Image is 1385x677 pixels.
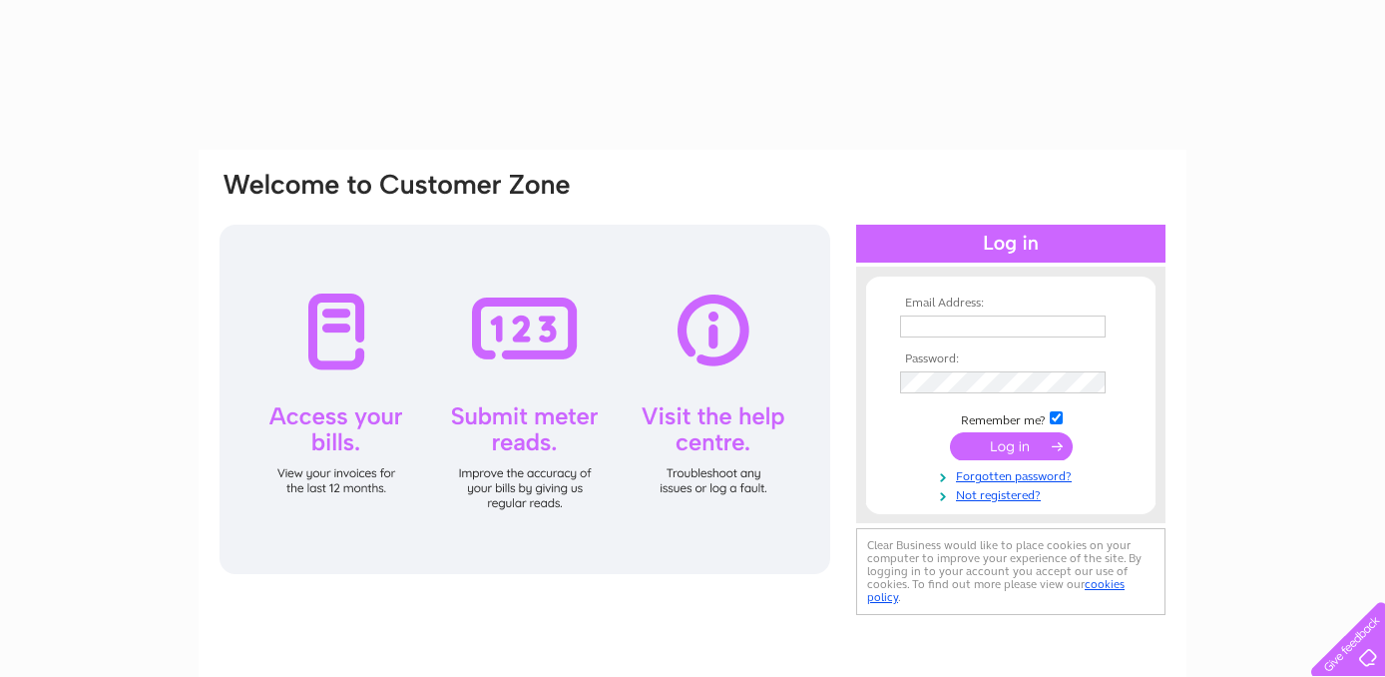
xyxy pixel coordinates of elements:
[900,465,1127,484] a: Forgotten password?
[895,408,1127,428] td: Remember me?
[867,577,1125,604] a: cookies policy
[895,352,1127,366] th: Password:
[900,484,1127,503] a: Not registered?
[950,432,1073,460] input: Submit
[856,528,1165,615] div: Clear Business would like to place cookies on your computer to improve your experience of the sit...
[895,297,1127,311] th: Email Address:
